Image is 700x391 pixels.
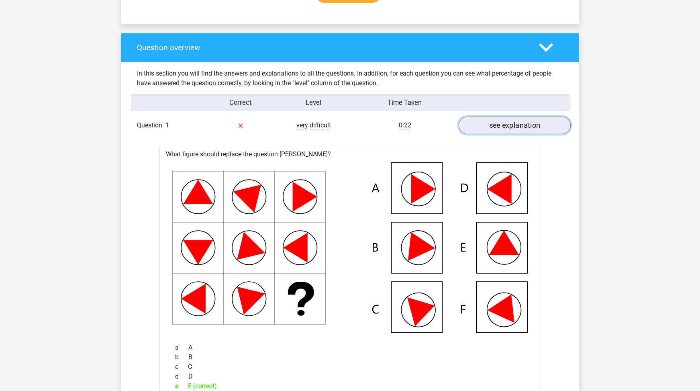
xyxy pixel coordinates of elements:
[175,372,188,381] span: d
[175,352,188,362] span: b
[169,381,531,391] div: E (correct)
[137,43,527,52] h4: Question overview
[175,381,188,391] span: e
[204,98,277,108] div: Correct
[350,98,459,108] div: Time Taken
[175,362,188,372] span: c
[296,121,331,129] span: very difficult
[399,121,411,129] span: 0:22
[277,98,350,108] div: Level
[169,343,531,352] div: A
[175,343,188,352] span: a
[169,372,531,381] div: D
[169,352,531,362] div: B
[137,121,165,130] span: Question
[458,117,570,135] a: see explanation
[165,121,169,129] span: 1
[169,362,531,372] div: C
[131,69,569,88] div: In this section you will find the answers and explanations to all the questions. In addition, for...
